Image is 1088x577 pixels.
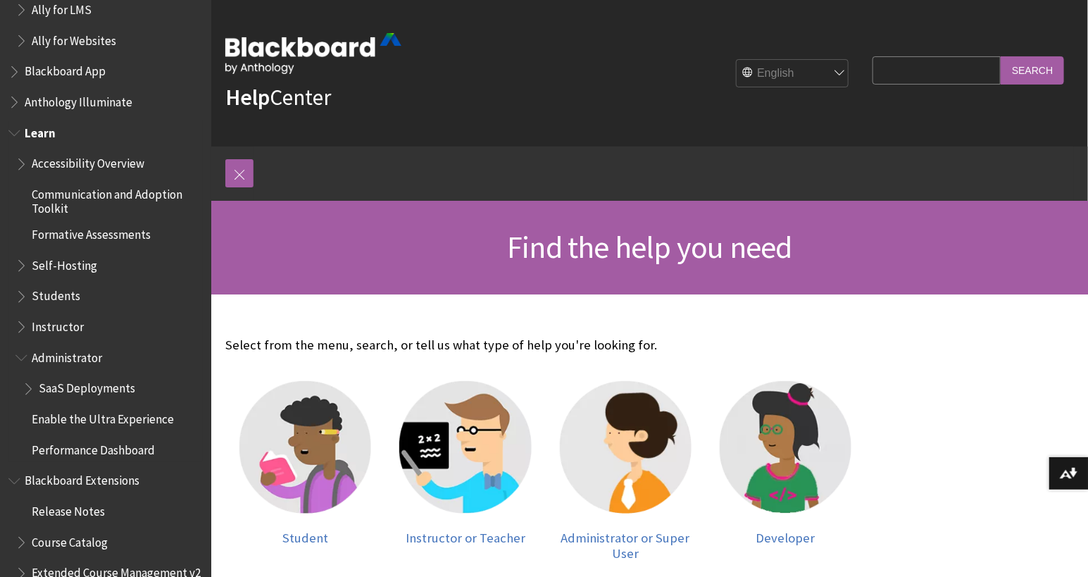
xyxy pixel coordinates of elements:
span: Student [282,530,328,546]
img: Instructor [399,381,531,513]
nav: Book outline for Blackboard Learn Help [8,121,203,462]
span: Developer [756,530,815,546]
input: Search [1001,56,1064,84]
span: SaaS Deployments [39,377,135,396]
a: Administrator Administrator or Super User [560,381,692,561]
img: Blackboard by Anthology [225,33,401,74]
span: Blackboard App [25,60,106,79]
span: Ally for Websites [32,29,116,48]
span: Students [32,285,80,304]
span: Performance Dashboard [32,438,155,457]
a: Instructor Instructor or Teacher [399,381,531,561]
a: HelpCenter [225,83,331,111]
nav: Book outline for Blackboard App Help [8,60,203,84]
a: Developer [720,381,851,561]
strong: Help [225,83,270,111]
span: Instructor or Teacher [406,530,525,546]
img: Administrator [560,381,692,513]
span: Formative Assessments [32,223,151,242]
nav: Book outline for Anthology Illuminate [8,90,203,114]
span: Administrator [32,346,102,365]
span: Administrator or Super User [561,530,690,562]
span: Release Notes [32,500,105,519]
span: Communication and Adoption Toolkit [32,182,201,216]
span: Find the help you need [507,228,792,266]
span: Self-Hosting [32,254,97,273]
span: Blackboard Extensions [25,469,139,488]
a: Student Student [239,381,371,561]
p: Select from the menu, search, or tell us what type of help you're looking for. [225,336,865,354]
img: Student [239,381,371,513]
span: Course Catalog [32,531,108,550]
span: Accessibility Overview [32,152,144,171]
span: Learn [25,121,56,140]
select: Site Language Selector [737,60,849,88]
span: Instructor [32,315,84,334]
span: Anthology Illuminate [25,90,132,109]
span: Enable the Ultra Experience [32,407,174,426]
